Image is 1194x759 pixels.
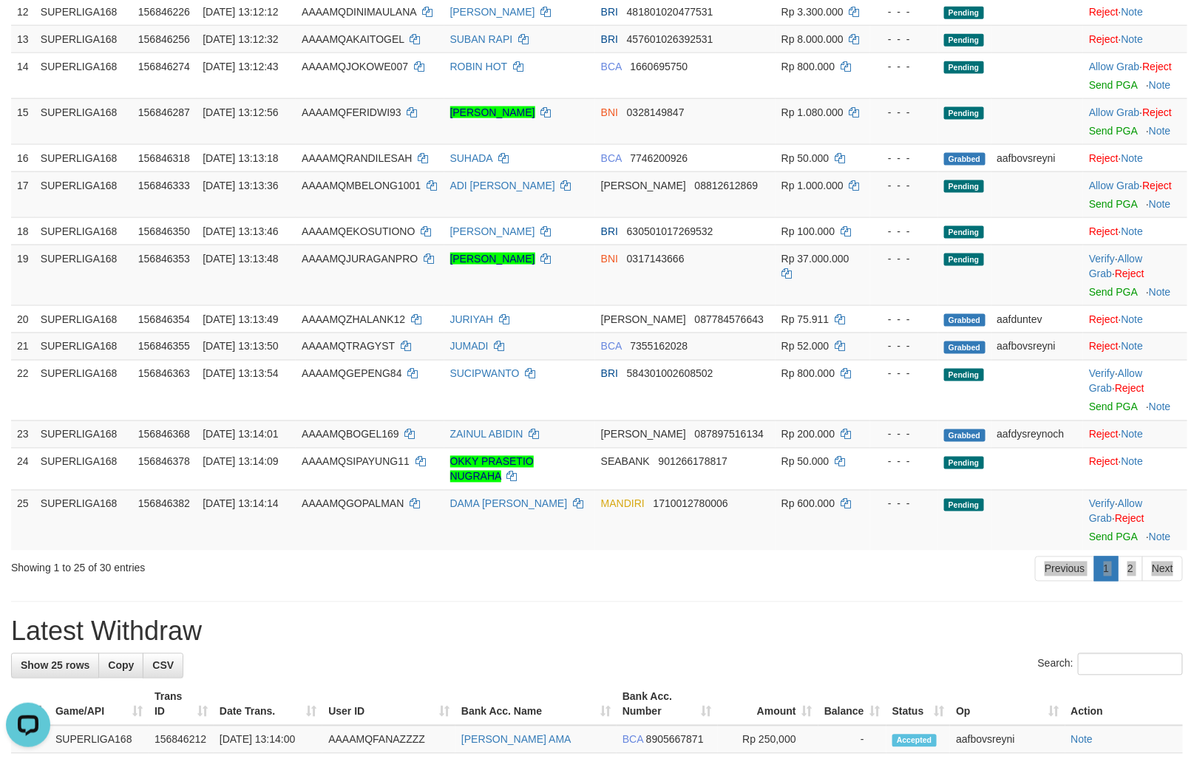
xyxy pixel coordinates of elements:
a: Send PGA [1089,401,1137,413]
a: Reject [1143,180,1173,191]
td: SUPERLIGA168 [35,490,132,551]
span: 156846226 [138,6,190,18]
td: 24 [11,448,35,490]
span: CSV [152,660,174,672]
a: Allow Grab [1089,498,1142,525]
span: 156846256 [138,33,190,45]
span: Copy 08812612869 to clipboard [695,180,759,191]
span: BRI [601,6,618,18]
span: Pending [944,499,984,511]
span: 156846318 [138,152,190,164]
span: 156846354 [138,313,190,325]
span: 156846353 [138,253,190,265]
span: AAAAMQJOKOWE007 [302,61,408,72]
span: AAAAMQJURAGANPRO [302,253,418,265]
a: DAMA [PERSON_NAME] [450,498,568,510]
a: Allow Grab [1089,253,1142,279]
span: Pending [944,180,984,193]
span: Rp 100.000 [781,225,835,237]
span: 156846382 [138,498,190,510]
span: Pending [944,107,984,120]
span: AAAAMQAKAITOGEL [302,33,404,45]
span: [DATE] 13:13:54 [203,368,278,380]
span: AAAAMQSIPAYUNG11 [302,456,410,468]
td: · · [1083,490,1187,551]
a: Reject [1089,429,1119,440]
span: MANDIRI [601,498,645,510]
span: Show 25 rows [21,660,89,672]
td: SUPERLIGA168 [35,52,132,98]
a: Note [1122,313,1144,325]
div: - - - [876,224,932,239]
th: Game/API: activate to sort column ascending [50,684,149,726]
span: AAAAMQFERIDWI93 [302,106,401,118]
span: Copy 8905667871 to clipboard [646,734,704,746]
td: SUPERLIGA168 [35,333,132,360]
a: [PERSON_NAME] [450,6,535,18]
span: Grabbed [944,314,986,327]
span: · [1089,498,1142,525]
span: [PERSON_NAME] [601,429,686,440]
span: Rp 52.000 [781,341,830,353]
span: Copy 7746200926 to clipboard [631,152,688,164]
td: aafdysreynoch [991,421,1084,448]
a: JUMADI [450,341,489,353]
a: Send PGA [1089,531,1137,543]
th: Date Trans.: activate to sort column ascending [214,684,322,726]
span: Copy [108,660,134,672]
div: - - - [876,497,932,511]
div: Showing 1 to 25 of 30 entries [11,555,486,576]
a: JURIYAH [450,313,494,325]
td: aafbovsreyni [950,726,1065,754]
a: [PERSON_NAME] [450,253,535,265]
a: Reject [1143,106,1173,118]
span: Pending [944,369,984,381]
td: 17 [11,171,35,217]
span: BCA [601,61,622,72]
span: [DATE] 13:13:46 [203,225,278,237]
span: · [1089,61,1142,72]
th: Action [1065,684,1183,726]
a: Note [1149,286,1171,298]
span: BCA [623,734,643,746]
span: AAAAMQDINIMAULANA [302,6,416,18]
div: - - - [876,339,932,354]
a: Copy [98,653,143,678]
span: AAAAMQTRAGYST [302,341,395,353]
span: BCA [601,152,622,164]
span: 156846355 [138,341,190,353]
span: Copy 7355162028 to clipboard [631,341,688,353]
a: Note [1149,198,1171,210]
td: · [1083,305,1187,333]
h1: Latest Withdraw [11,617,1183,647]
a: CSV [143,653,183,678]
span: Copy 901266178817 to clipboard [659,456,727,468]
td: 19 [11,245,35,305]
a: Send PGA [1089,286,1137,298]
a: Note [1149,125,1171,137]
span: Rp 50.000 [781,152,830,164]
a: Send PGA [1089,125,1137,137]
th: Balance: activate to sort column ascending [818,684,886,726]
span: Rp 800.000 [781,61,835,72]
input: Search: [1078,653,1183,675]
div: - - - [876,105,932,120]
span: AAAAMQBOGEL169 [302,429,399,440]
span: 156846378 [138,456,190,468]
a: Note [1122,429,1144,440]
span: [DATE] 13:13:50 [203,341,278,353]
td: · [1083,144,1187,171]
a: OKKY PRASETIO NUGRAHA [450,456,534,483]
span: Pending [944,253,984,266]
span: [PERSON_NAME] [601,180,686,191]
span: Copy 584301002608502 to clipboard [627,368,713,380]
td: 21 [11,333,35,360]
div: - - - [876,251,932,266]
span: [DATE] 13:12:56 [203,106,278,118]
a: SUBAN RAPI [450,33,513,45]
a: Note [1122,33,1144,45]
td: SUPERLIGA168 [35,217,132,245]
span: AAAAMQRANDILESAH [302,152,412,164]
a: Reject [1115,268,1144,279]
td: SUPERLIGA168 [35,98,132,144]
